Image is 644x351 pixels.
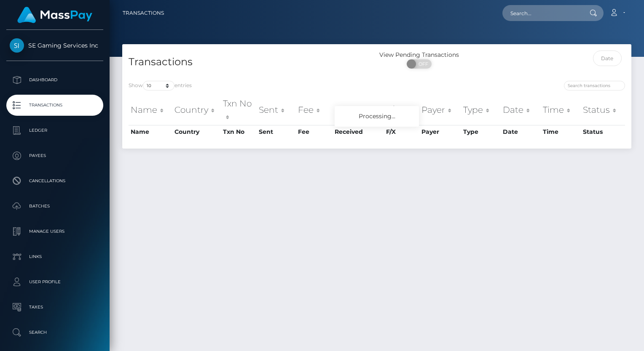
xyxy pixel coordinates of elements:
a: User Profile [6,271,103,292]
th: Date [501,95,541,125]
p: User Profile [10,276,100,288]
th: Txn No [221,125,257,138]
a: Payees [6,145,103,166]
th: Received [333,125,384,138]
p: Transactions [10,99,100,112]
a: Search [6,322,103,343]
th: Time [541,95,581,125]
a: Ledger [6,120,103,141]
img: SE Gaming Services Inc [10,38,24,53]
th: Status [581,95,625,125]
p: Payees [10,149,100,162]
p: Ledger [10,124,100,137]
th: Sent [257,125,296,138]
p: Cancellations [10,175,100,187]
input: Date filter [593,51,622,66]
input: Search transactions [564,81,625,90]
a: Cancellations [6,170,103,191]
th: Country [172,95,221,125]
th: Status [581,125,625,138]
p: Batches [10,200,100,213]
a: Taxes [6,297,103,318]
th: Date [501,125,541,138]
th: Received [333,95,384,125]
th: F/X [384,125,419,138]
div: Processing... [335,106,419,127]
img: MassPay Logo [17,7,92,23]
a: Transactions [123,4,164,22]
th: Sent [257,95,296,125]
th: Payer [419,95,461,125]
h4: Transactions [129,55,370,69]
span: OFF [411,59,432,69]
p: Search [10,326,100,339]
p: Links [10,250,100,263]
a: Dashboard [6,69,103,90]
th: Payer [419,125,461,138]
th: Fee [296,95,333,125]
th: F/X [384,95,419,125]
th: Name [129,125,172,138]
input: Search... [502,5,582,21]
label: Show entries [129,81,192,90]
th: Name [129,95,172,125]
a: Transactions [6,95,103,116]
p: Manage Users [10,225,100,238]
div: View Pending Transactions [377,51,462,59]
th: Time [541,125,581,138]
th: Txn No [221,95,257,125]
a: Links [6,246,103,267]
th: Country [172,125,221,138]
p: Taxes [10,301,100,314]
span: SE Gaming Services Inc [6,42,103,49]
a: Manage Users [6,221,103,242]
th: Type [461,125,501,138]
p: Dashboard [10,74,100,86]
th: Type [461,95,501,125]
th: Fee [296,125,333,138]
a: Batches [6,196,103,217]
select: Showentries [143,81,174,90]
